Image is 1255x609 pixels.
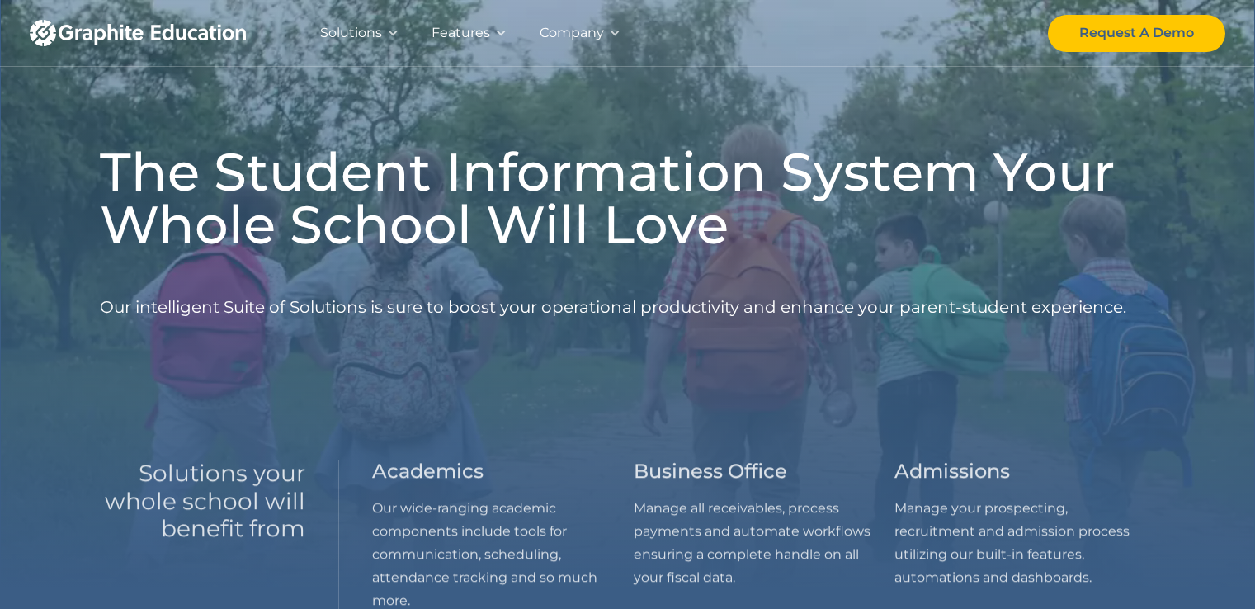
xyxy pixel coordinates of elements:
div: Solutions [320,21,382,45]
p: Manage all receivables, process payments and automate workflows ensuring a complete handle on all... [633,497,894,589]
a: Request A Demo [1048,15,1225,52]
h3: Business Office [633,460,786,484]
h3: Academics [372,460,484,484]
h2: Solutions your whole school will benefit from [100,460,305,543]
h1: The Student Information System Your Whole School Will Love [100,145,1156,251]
div: Company [540,21,604,45]
div: Request A Demo [1079,21,1194,45]
p: Manage your prospecting, recruitment and admission process utilizing our built-in features, autom... [894,497,1156,589]
p: Our intelligent Suite of Solutions is sure to boost your operational productivity and enhance you... [100,264,1126,351]
div: Features [432,21,490,45]
h3: Admissions [894,460,1010,484]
